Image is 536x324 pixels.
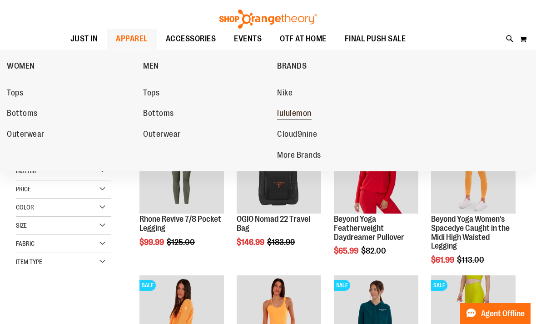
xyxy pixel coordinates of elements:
span: EVENTS [234,29,262,49]
span: More Brands [277,150,321,162]
a: EVENTS [225,29,271,50]
a: Product image for Beyond Yoga Featherweight Daydreamer Pullover [334,129,418,215]
a: Beyond Yoga Women's Spacedye Caught in the Midi High Waisted Legging [431,214,510,250]
span: FINAL PUSH SALE [345,29,406,49]
a: Beyond Yoga Featherweight Daydreamer Pullover [334,214,404,242]
button: Agent Offline [460,303,531,324]
span: Outerwear [143,130,181,141]
span: JUST IN [70,29,98,49]
a: ACCESSORIES [157,29,225,50]
a: Rhone Revive 7/8 Pocket LeggingSALE [139,129,224,215]
span: Tops [7,88,23,100]
span: $99.99 [139,238,165,247]
a: WOMEN [7,54,139,78]
a: JUST IN [61,29,107,50]
span: $82.00 [361,246,387,255]
img: Shop Orangetheory [218,10,318,29]
span: Bottoms [143,109,174,120]
a: Rhone Revive 7/8 Pocket Legging [139,214,221,233]
span: $65.99 [334,246,360,255]
a: OTF AT HOME [271,29,336,50]
span: $61.99 [431,255,456,264]
span: WOMEN [7,61,35,73]
a: FINAL PUSH SALE [336,29,415,50]
span: BRANDS [277,61,307,73]
span: $183.99 [267,238,296,247]
span: Nike [277,88,293,100]
span: Size [16,222,27,229]
span: SALE [139,280,156,291]
span: OTF AT HOME [280,29,327,49]
span: Color [16,204,34,211]
span: Bottoms [7,109,38,120]
span: Tops [143,88,159,100]
span: Outerwear [7,130,45,141]
div: product [135,125,228,269]
a: MEN [143,54,273,78]
span: Fabric [16,240,35,247]
a: Product image for Beyond Yoga Womens Spacedye Caught in the Midi High Waisted LeggingSALE [431,129,516,215]
a: BRANDS [277,54,409,78]
div: product [329,125,423,279]
span: SALE [431,280,447,291]
span: Item Type [16,258,42,265]
span: $146.99 [237,238,266,247]
span: SALE [334,280,350,291]
div: product [427,125,520,288]
span: $113.00 [457,255,486,264]
span: Agent Offline [481,309,525,318]
a: Product image for OGIO Nomad 22 Travel BagSALE [237,129,321,215]
span: Cloud9nine [277,130,317,141]
span: Price [16,185,31,193]
span: $125.00 [167,238,196,247]
span: lululemon [277,109,312,120]
a: OGIO Nomad 22 Travel Bag [237,214,310,233]
a: APPAREL [107,29,157,49]
span: ACCESSORIES [166,29,216,49]
span: APPAREL [116,29,148,49]
span: MEN [143,61,159,73]
div: product [232,125,326,269]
